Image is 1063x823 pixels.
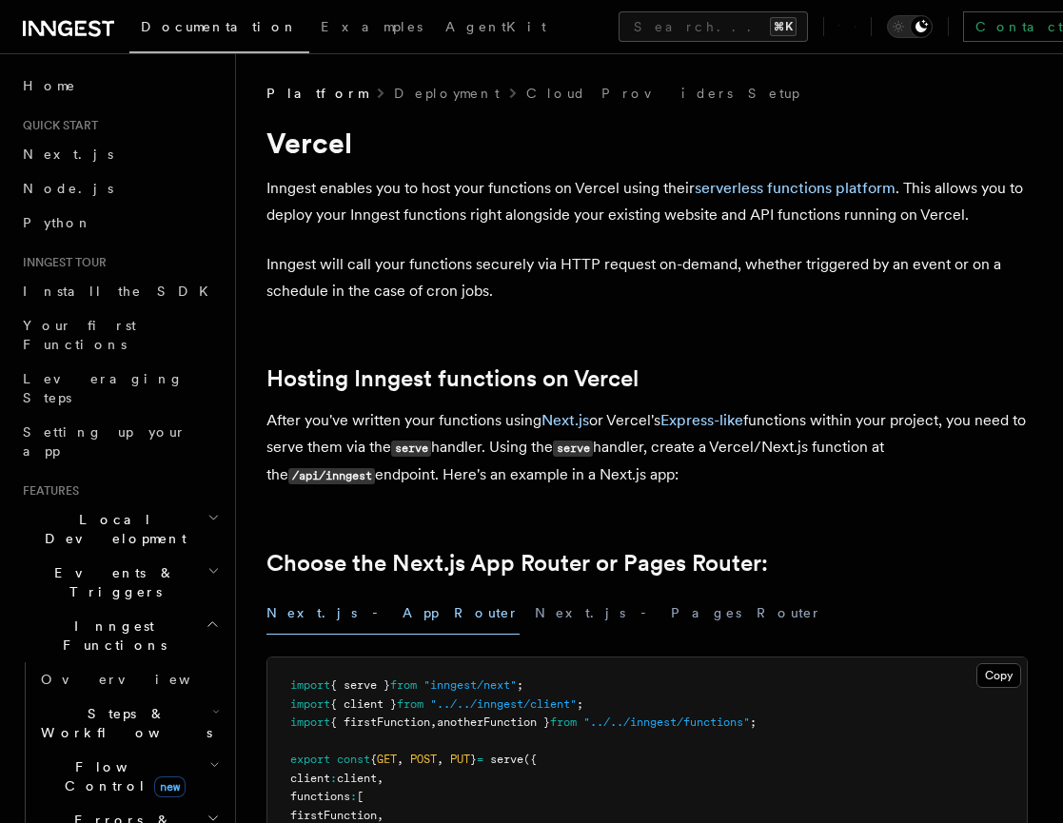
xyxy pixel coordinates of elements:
span: client [290,772,330,785]
span: ; [577,697,583,711]
span: , [377,772,384,785]
span: , [437,753,443,766]
span: ; [517,678,523,692]
span: Overview [41,672,237,687]
span: Quick start [15,118,98,133]
button: Next.js - App Router [266,592,520,635]
button: Toggle dark mode [887,15,933,38]
span: anotherFunction } [437,715,550,729]
span: export [290,753,330,766]
span: GET [377,753,397,766]
span: Node.js [23,181,113,196]
button: Search...⌘K [619,11,808,42]
span: serve [490,753,523,766]
span: from [397,697,423,711]
code: serve [391,441,431,457]
a: Home [15,69,224,103]
a: Overview [33,662,224,696]
span: Next.js [23,147,113,162]
span: ({ [523,753,537,766]
button: Next.js - Pages Router [535,592,822,635]
span: , [397,753,404,766]
span: Examples [321,19,423,34]
button: Flow Controlnew [33,750,224,803]
span: Home [23,76,76,95]
span: { firstFunction [330,715,430,729]
a: Documentation [129,6,309,53]
p: Inngest will call your functions securely via HTTP request on-demand, whether triggered by an eve... [266,251,1028,304]
a: Next.js [15,137,224,171]
a: AgentKit [434,6,558,51]
a: Next.js [541,411,589,429]
button: Inngest Functions [15,609,224,662]
span: from [390,678,417,692]
span: Events & Triggers [15,563,207,601]
a: Leveraging Steps [15,362,224,415]
span: "../../inngest/client" [430,697,577,711]
span: Inngest tour [15,255,107,270]
span: POST [410,753,437,766]
span: new [154,776,186,797]
span: [ [357,790,364,803]
span: Setting up your app [23,424,187,459]
span: { client } [330,697,397,711]
span: functions [290,790,350,803]
a: Choose the Next.js App Router or Pages Router: [266,550,768,577]
a: Your first Functions [15,308,224,362]
span: Inngest Functions [15,617,206,655]
h1: Vercel [266,126,1028,160]
span: = [477,753,483,766]
span: const [337,753,370,766]
a: Deployment [394,84,500,103]
span: { serve } [330,678,390,692]
a: Node.js [15,171,224,206]
span: : [330,772,337,785]
kbd: ⌘K [770,17,797,36]
span: import [290,678,330,692]
button: Events & Triggers [15,556,224,609]
span: import [290,715,330,729]
span: Documentation [141,19,298,34]
code: serve [553,441,593,457]
span: PUT [450,753,470,766]
span: Leveraging Steps [23,371,184,405]
a: Cloud Providers Setup [526,84,799,103]
span: Steps & Workflows [33,704,212,742]
button: Local Development [15,502,224,556]
a: Express-like [660,411,743,429]
span: "inngest/next" [423,678,517,692]
span: Platform [266,84,367,103]
span: : [350,790,357,803]
span: , [430,715,437,729]
a: Python [15,206,224,240]
span: ; [750,715,757,729]
span: , [377,809,384,822]
span: } [470,753,477,766]
span: Local Development [15,510,207,548]
a: Setting up your app [15,415,224,468]
a: Examples [309,6,434,51]
span: { [370,753,377,766]
span: client [337,772,377,785]
span: Your first Functions [23,318,136,352]
span: firstFunction [290,809,377,822]
span: Python [23,215,92,230]
span: from [550,715,577,729]
button: Copy [976,663,1021,688]
p: After you've written your functions using or Vercel's functions within your project, you need to ... [266,407,1028,489]
a: Hosting Inngest functions on Vercel [266,365,639,392]
p: Inngest enables you to host your functions on Vercel using their . This allows you to deploy your... [266,175,1028,228]
span: "../../inngest/functions" [583,715,750,729]
span: Install the SDK [23,284,220,299]
span: import [290,697,330,711]
span: Features [15,483,79,499]
a: serverless functions platform [695,179,896,197]
span: AgentKit [445,19,546,34]
code: /api/inngest [288,468,375,484]
button: Steps & Workflows [33,696,224,750]
span: Flow Control [33,757,209,795]
a: Install the SDK [15,274,224,308]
